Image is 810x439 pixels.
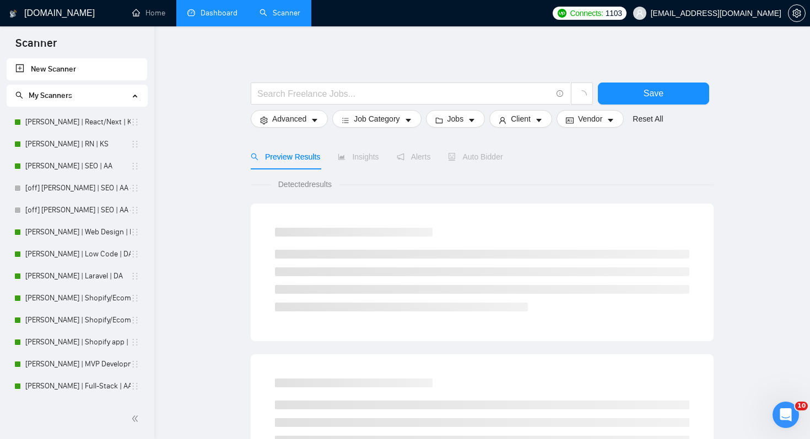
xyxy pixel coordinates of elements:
li: New Scanner [7,58,147,80]
button: folderJobscaret-down [426,110,485,128]
li: Nick | SEO | AA [7,155,147,177]
span: holder [131,140,139,149]
span: holder [131,118,139,127]
span: user [636,9,644,17]
span: 10 [795,402,808,410]
a: New Scanner [15,58,138,80]
span: Insights [338,152,379,161]
span: caret-down [311,116,318,124]
li: Valery | RN | KS [7,133,147,155]
span: search [15,91,23,99]
a: [PERSON_NAME] | Shopify/Ecom | DA - lower requirements [25,287,131,309]
span: Alerts [397,152,431,161]
a: [PERSON_NAME] | Full-Stack | AA [25,375,131,397]
a: [PERSON_NAME] | SEO | AA [25,155,131,177]
span: Preview Results [251,152,320,161]
button: userClientcaret-down [489,110,552,128]
span: holder [131,294,139,303]
span: loading [577,90,587,100]
span: caret-down [468,116,476,124]
img: upwork-logo.png [558,9,566,18]
li: Anna | Web Design | DA [7,221,147,243]
span: robot [448,153,456,161]
button: idcardVendorcaret-down [557,110,624,128]
a: Reset All [633,113,663,125]
li: Michael | MVP Development | AA [7,353,147,375]
span: caret-down [404,116,412,124]
span: My Scanners [29,91,72,100]
li: Michael | Web App | AA [7,397,147,419]
span: holder [131,162,139,171]
a: [PERSON_NAME] | React/Next | KS [25,111,131,133]
span: Auto Bidder [448,152,503,161]
span: Advanced [272,113,306,125]
li: [off] Nick | SEO | AA - Light, Low Budget [7,199,147,221]
span: holder [131,206,139,215]
a: [PERSON_NAME] | RN | KS [25,133,131,155]
span: Save [644,86,663,100]
li: Andrew | Shopify/Ecom | DA - lower requirements [7,287,147,309]
a: [PERSON_NAME] | Low Code | DA [25,243,131,265]
a: [PERSON_NAME] | Laravel | DA [25,265,131,287]
span: holder [131,272,139,281]
span: Job Category [354,113,399,125]
li: Ann | React/Next | KS [7,111,147,133]
span: info-circle [557,90,564,97]
span: user [499,116,506,124]
iframe: Intercom live chat [773,402,799,428]
span: holder [131,184,139,193]
span: Jobs [447,113,464,125]
li: Andrew | Shopify app | DA [7,331,147,353]
span: holder [131,360,139,369]
a: searchScanner [260,8,300,18]
a: setting [788,9,806,18]
span: idcard [566,116,574,124]
span: double-left [131,413,142,424]
li: Anna | Low Code | DA [7,243,147,265]
span: holder [131,382,139,391]
span: Vendor [578,113,602,125]
li: Michael | Full-Stack | AA [7,375,147,397]
a: [PERSON_NAME] | Shopify/Ecom | DA [25,309,131,331]
a: [PERSON_NAME] | Web Design | DA [25,221,131,243]
span: holder [131,316,139,325]
span: setting [260,116,268,124]
li: Terry | Laravel | DA [7,265,147,287]
span: area-chart [338,153,345,161]
span: Detected results [271,178,339,190]
li: [off] Nick | SEO | AA - Strict, High Budget [7,177,147,199]
img: logo [9,5,17,23]
span: folder [435,116,443,124]
a: dashboardDashboard [187,8,237,18]
span: holder [131,250,139,259]
a: [PERSON_NAME] | Shopify app | DA [25,331,131,353]
span: My Scanners [15,91,72,100]
span: Connects: [570,7,603,19]
span: notification [397,153,404,161]
span: search [251,153,258,161]
span: caret-down [607,116,614,124]
a: [off] [PERSON_NAME] | SEO | AA - Light, Low Budget [25,199,131,221]
a: [off] [PERSON_NAME] | SEO | AA - Strict, High Budget [25,177,131,199]
a: [PERSON_NAME] | MVP Development | AA [25,353,131,375]
button: Save [598,83,709,105]
span: holder [131,338,139,347]
span: bars [342,116,349,124]
span: holder [131,228,139,237]
input: Search Freelance Jobs... [257,87,552,101]
span: caret-down [535,116,543,124]
span: Scanner [7,35,66,58]
button: setting [788,4,806,22]
span: 1103 [606,7,622,19]
span: Client [511,113,531,125]
button: settingAdvancedcaret-down [251,110,328,128]
button: barsJob Categorycaret-down [332,110,421,128]
li: Andrew | Shopify/Ecom | DA [7,309,147,331]
a: homeHome [132,8,165,18]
